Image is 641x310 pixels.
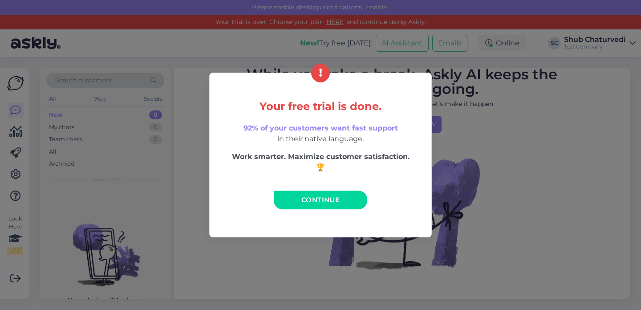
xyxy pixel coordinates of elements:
p: Work smarter. Maximize customer satisfaction. 🏆 [228,151,413,173]
span: Continue [301,196,340,204]
p: in their native language. [228,123,413,144]
a: Continue [274,191,367,209]
h5: Your free trial is done. [228,101,413,112]
span: 92% of your customers want fast support [243,124,398,132]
